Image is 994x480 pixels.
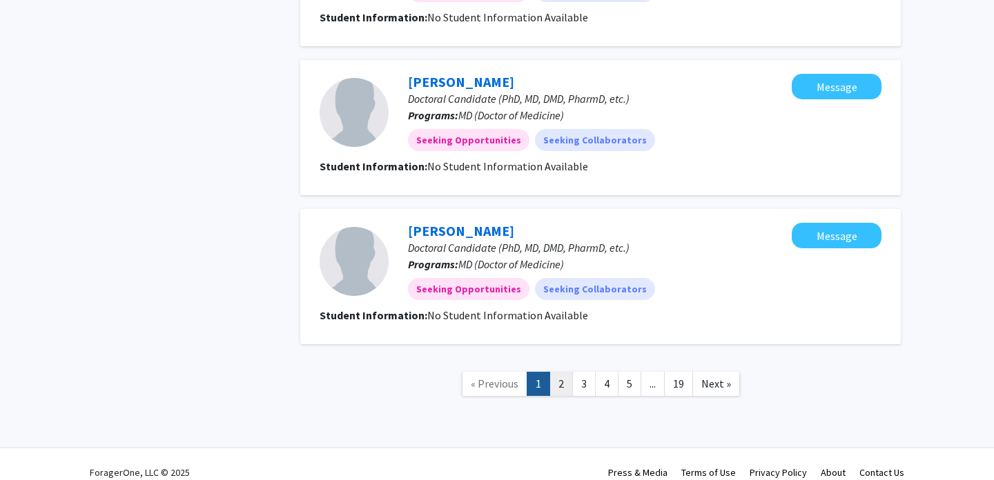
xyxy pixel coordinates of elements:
span: Next » [701,377,731,390]
mat-chip: Seeking Collaborators [535,278,655,300]
mat-chip: Seeking Opportunities [408,129,529,151]
button: Message Kaitlyn Devine [792,74,881,99]
span: No Student Information Available [427,10,588,24]
span: MD (Doctor of Medicine) [458,257,564,271]
span: No Student Information Available [427,308,588,322]
span: Doctoral Candidate (PhD, MD, DMD, PharmD, etc.) [408,92,630,106]
a: 4 [595,372,618,396]
a: 19 [664,372,693,396]
a: 1 [527,372,550,396]
span: « Previous [471,377,518,390]
b: Programs: [408,108,458,122]
a: Previous Page [462,372,527,396]
a: [PERSON_NAME] [408,73,514,90]
a: About [821,466,846,479]
span: Doctoral Candidate (PhD, MD, DMD, PharmD, etc.) [408,241,630,254]
a: Next [692,372,740,396]
a: Privacy Policy [750,466,807,479]
a: Terms of Use [681,466,736,479]
b: Student Information: [320,159,427,173]
iframe: Chat [10,418,59,470]
a: [PERSON_NAME] [408,222,514,239]
span: MD (Doctor of Medicine) [458,108,564,122]
b: Student Information: [320,10,427,24]
a: 5 [618,372,641,396]
span: No Student Information Available [427,159,588,173]
a: Press & Media [608,466,667,479]
mat-chip: Seeking Collaborators [535,129,655,151]
nav: Page navigation [300,358,901,414]
a: Contact Us [859,466,904,479]
span: ... [650,377,656,390]
a: 2 [549,372,573,396]
a: 3 [572,372,596,396]
button: Message Brandon Alonso [792,223,881,248]
mat-chip: Seeking Opportunities [408,278,529,300]
b: Programs: [408,257,458,271]
b: Student Information: [320,308,427,322]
